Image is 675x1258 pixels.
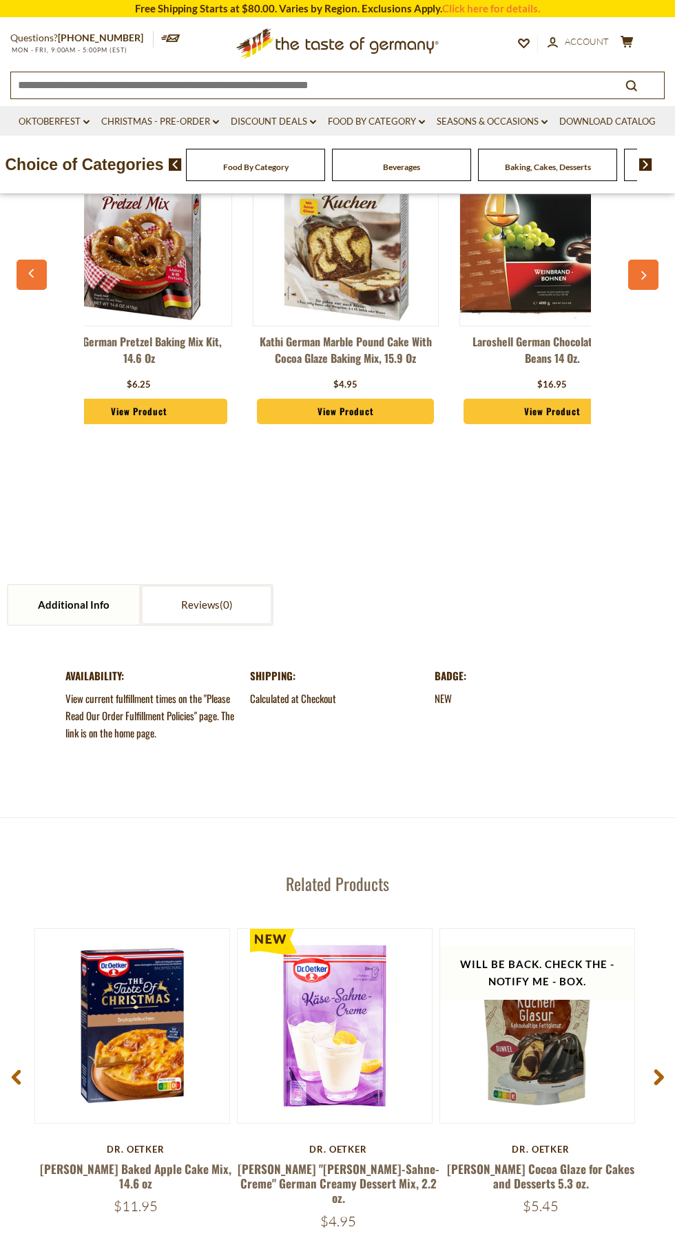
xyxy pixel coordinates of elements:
img: Dr. Oetker "Käse-Sahne-Creme" Creamy Dessert Mix [238,929,432,1123]
a: Discount Deals [231,114,316,129]
dt: Badge: [435,667,610,684]
img: previous arrow [169,158,182,171]
span: Account [565,36,609,47]
a: View Product [50,399,227,425]
a: Seasons & Occasions [437,114,548,129]
a: Food By Category [328,114,425,129]
dd: NEW [435,690,610,707]
span: MON - FRI, 9:00AM - 5:00PM (EST) [10,46,127,54]
a: Baking, Cakes, Desserts [505,162,591,172]
img: Laroshell German Chocolate Brandy Beans 14 oz. [460,138,645,322]
img: Kathi German Pretzel Baking Mix Kit, 14.6 oz [47,138,231,322]
dd: Calculated at Checkout [250,690,425,707]
a: Kathi German Marble Pound Cake with Cocoa Glaze Baking Mix, 15.9 oz [253,333,439,375]
a: Laroshell German Chocolate Brandy Beans 14 oz. [459,333,645,375]
dt: Availability: [65,667,240,684]
a: [PERSON_NAME] Baked Apple Cake Mix, 14.6 oz [40,1160,231,1192]
dt: Shipping: [250,667,425,684]
a: Download Catalog [559,114,656,129]
a: [PERSON_NAME] "[PERSON_NAME]-Sahne-Creme" German Creamy Dessert Mix, 2.2 oz. [238,1160,439,1207]
span: $11.95 [114,1197,158,1215]
dd: View current fulfillment times on the "Please Read Our Order Fulfillment Policies" page. The link... [65,690,240,742]
a: [PHONE_NUMBER] [58,32,143,43]
div: Dr. Oetker [34,1144,237,1155]
img: Dr. Oetker Baked Apple Cake Mix [35,929,229,1123]
a: Oktoberfest [19,114,90,129]
span: $4.95 [320,1213,356,1230]
div: $4.95 [333,378,357,392]
div: Dr. Oetker [439,1144,642,1155]
img: Kathi German Marble Pound Cake with Cocoa Glaze Baking Mix, 15.9 oz [253,138,438,322]
div: $16.95 [537,378,567,392]
a: [PERSON_NAME] Cocoa Glaze for Cakes and Desserts 5.3 oz. [447,1160,634,1192]
a: Kathi German Pretzel Baking Mix Kit, 14.6 oz [46,333,232,375]
a: Reviews [141,585,272,625]
h3: Related Products [34,873,641,894]
div: Dr. Oetker [237,1144,439,1155]
div: $6.25 [127,378,151,392]
a: View Product [464,399,641,425]
a: Account [548,34,609,50]
a: Christmas - PRE-ORDER [101,114,219,129]
p: Questions? [10,30,154,47]
a: Click here for details. [442,2,540,14]
a: Additional Info [8,585,139,625]
a: Food By Category [223,162,289,172]
a: Beverages [383,162,420,172]
span: $5.45 [523,1197,559,1215]
a: View Product [257,399,434,425]
img: Dr. Oetker Cocoa Glaze [440,929,634,1123]
img: next arrow [639,158,652,171]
